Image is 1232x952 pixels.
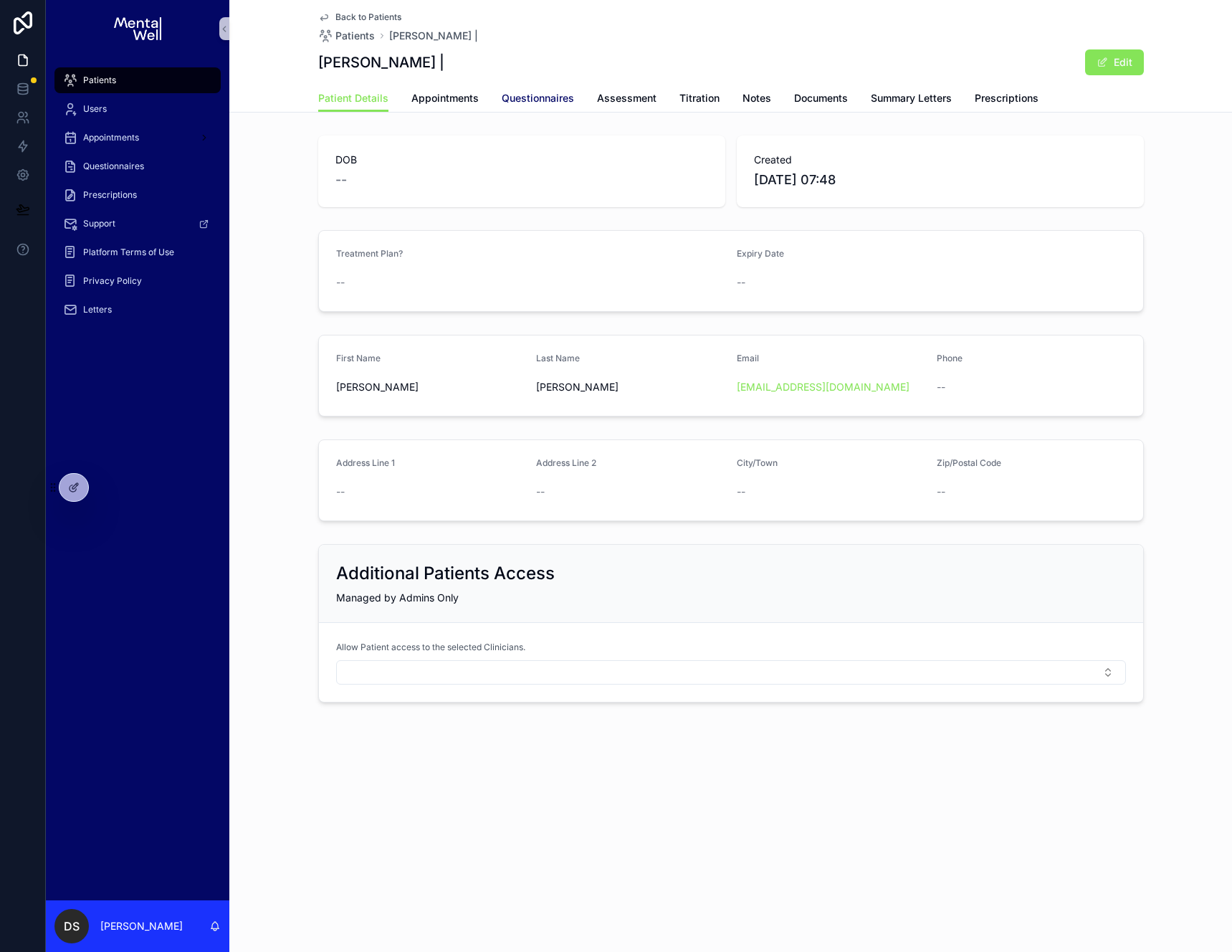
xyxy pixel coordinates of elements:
[536,353,580,363] span: Last Name
[502,91,574,105] span: Questionnaires
[54,182,221,208] a: Prescriptions
[336,562,555,585] h2: Additional Patients Access
[318,52,444,72] h1: [PERSON_NAME] |
[54,153,221,179] a: Questionnaires
[411,91,479,105] span: Appointments
[54,239,221,265] a: Platform Terms of Use
[937,457,1001,468] span: Zip/Postal Code
[318,11,401,23] a: Back to Patients
[83,132,139,143] span: Appointments
[742,85,771,114] a: Notes
[100,919,183,933] p: [PERSON_NAME]
[502,85,574,114] a: Questionnaires
[336,353,381,363] span: First Name
[1085,49,1144,75] button: Edit
[83,304,112,315] span: Letters
[679,91,720,105] span: Titration
[737,353,759,363] span: Email
[54,125,221,151] a: Appointments
[937,380,945,394] span: --
[83,218,115,229] span: Support
[336,642,525,653] span: Allow Patient access to the selected Clinicians.
[83,161,144,172] span: Questionnaires
[975,85,1038,114] a: Prescriptions
[937,485,945,499] span: --
[737,380,909,394] a: [EMAIL_ADDRESS][DOMAIN_NAME]
[336,275,345,290] span: --
[54,211,221,237] a: Support
[737,275,745,290] span: --
[871,91,952,105] span: Summary Letters
[794,85,848,114] a: Documents
[937,353,963,363] span: Phone
[597,85,656,114] a: Assessment
[335,29,375,43] span: Patients
[336,591,459,604] span: Managed by Admins Only
[597,91,656,105] span: Assessment
[536,380,725,394] span: [PERSON_NAME]
[737,457,778,468] span: City/Town
[83,275,142,287] span: Privacy Policy
[536,485,545,499] span: --
[336,660,1126,685] button: Select Button
[318,29,375,43] a: Patients
[335,153,708,167] span: DOB
[318,91,388,105] span: Patient Details
[737,248,784,259] span: Expiry Date
[83,189,137,201] span: Prescriptions
[411,85,479,114] a: Appointments
[54,268,221,294] a: Privacy Policy
[536,457,596,468] span: Address Line 2
[794,91,848,105] span: Documents
[83,103,107,115] span: Users
[46,57,229,341] div: scrollable content
[737,485,745,499] span: --
[754,153,1127,167] span: Created
[335,170,347,190] span: --
[335,11,401,23] span: Back to Patients
[871,85,952,114] a: Summary Letters
[83,247,174,258] span: Platform Terms of Use
[679,85,720,114] a: Titration
[754,170,1127,190] span: [DATE] 07:48
[336,248,403,259] span: Treatment Plan?
[975,91,1038,105] span: Prescriptions
[389,29,478,43] a: [PERSON_NAME] |
[318,85,388,113] a: Patient Details
[336,380,525,394] span: [PERSON_NAME]
[114,17,161,40] img: App logo
[336,457,395,468] span: Address Line 1
[742,91,771,105] span: Notes
[54,67,221,93] a: Patients
[64,918,80,935] span: DS
[83,75,116,86] span: Patients
[336,485,345,499] span: --
[54,297,221,323] a: Letters
[54,96,221,122] a: Users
